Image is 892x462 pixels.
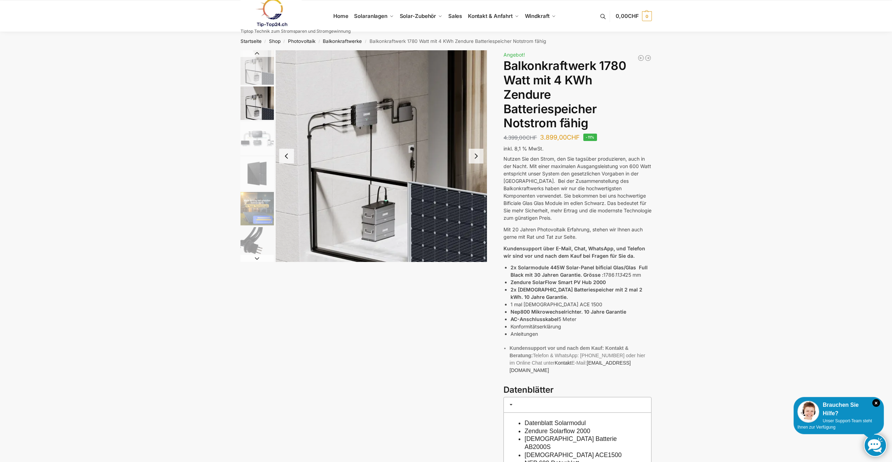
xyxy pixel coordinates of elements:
[525,451,622,458] a: [DEMOGRAPHIC_DATA] ACE1500
[555,360,571,366] a: Kontakt
[616,6,652,27] a: 0,00CHF 0
[240,86,274,120] img: Zendure-solar-flow-Batteriespeicher für Balkonkraftwerke
[511,301,652,308] li: 1 mal [DEMOGRAPHIC_DATA] ACE 1500
[616,13,638,19] span: 0,00
[240,227,274,261] img: Anschlusskabel-3meter_schweizer-stecker
[354,13,387,19] span: Solaranlagen
[642,11,652,21] span: 0
[240,255,274,262] button: Next slide
[540,134,580,141] bdi: 3.899,00
[240,192,274,225] img: solakon-balkonkraftwerk-890-800w-2-x-445wp-module-growatt-neo-800m-x-growatt-noah-2000-schuko-kab...
[503,155,652,222] p: Nutzen Sie den Strom, den Sie tagsüber produzieren, auch in der Nacht. Mit einer maximalen Ausgan...
[637,54,644,62] a: Flexible Solarpanels (2×120 W) & SolarLaderegler
[397,0,445,32] a: Solar-Zubehör
[281,39,288,44] span: /
[583,134,597,141] span: -11%
[525,419,586,426] a: Datenblatt Solarmodul
[509,345,652,374] li: Telefon & WhatsApp: [PHONE_NUMBER] oder hier im Online Chat unter E-Mail:
[503,245,645,259] strong: Kundensupport über E-Mail, Chat, WhatsApp, und Telefon wir sind vor und nach dem Kauf bei Fragen ...
[240,50,274,57] button: Previous slide
[465,0,522,32] a: Kontakt & Anfahrt
[276,50,487,262] li: 2 / 11
[628,13,639,19] span: CHF
[279,149,294,163] button: Previous slide
[469,149,483,163] button: Next slide
[448,13,462,19] span: Sales
[239,226,274,261] li: 6 / 11
[511,315,652,323] li: 5 Meter
[276,50,487,262] img: Zendure-solar-flow-Batteriespeicher für Balkonkraftwerke
[239,261,274,296] li: 7 / 11
[351,0,397,32] a: Solaranlagen
[525,435,617,450] a: [DEMOGRAPHIC_DATA] Batterie AB2000S
[522,0,559,32] a: Windkraft
[511,316,558,322] strong: AC-Anschlusskabel
[511,287,642,300] strong: 2x [DEMOGRAPHIC_DATA] Batteriespeicher mit 2 mal 2 kWh. 10 Jahre Garantie.
[445,0,465,32] a: Sales
[269,38,281,44] a: Shop
[511,330,652,338] li: Anleitungen
[240,38,262,44] a: Startseite
[315,39,323,44] span: /
[239,121,274,156] li: 3 / 11
[797,401,880,418] div: Brauchen Sie Hilfe?
[511,323,652,330] li: Konformitätserklärung
[240,50,274,85] img: Zendure-solar-flow-Batteriespeicher für Balkonkraftwerke
[511,279,606,285] strong: Zendure SolarFlow Smart PV Hub 2000
[511,309,626,315] strong: Nep800 Mikrowechselrichter. 10 Jahre Garantie
[239,191,274,226] li: 5 / 11
[239,50,274,85] li: 1 / 11
[511,264,648,278] strong: 2x Solarmodule 445W Solar-Panel bificial Glas/Glas Full Black mit 30 Jahren Garantie. Grösse :
[644,54,652,62] a: Balkonkraftwerk 900/600 Watt bificial Glas/Glas
[240,122,274,155] img: Zendure Batteriespeicher-wie anschliessen
[525,428,590,435] a: Zendure Solarflow 2000
[468,13,513,19] span: Kontakt & Anfahrt
[239,85,274,121] li: 2 / 11
[526,134,537,141] span: CHF
[525,13,550,19] span: Windkraft
[567,134,580,141] span: CHF
[615,272,625,278] em: 1134
[797,418,872,430] span: Unser Support-Team steht Ihnen zur Verfügung
[240,29,351,33] p: Tiptop Technik zum Stromsparen und Stromgewinnung
[228,32,664,50] nav: Breadcrumb
[262,39,269,44] span: /
[503,52,525,58] span: Angebot!
[503,59,652,130] h1: Balkonkraftwerk 1780 Watt mit 4 KWh Zendure Batteriespeicher Notstrom fähig
[872,399,880,407] i: Schließen
[400,13,436,19] span: Solar-Zubehör
[239,156,274,191] li: 4 / 11
[503,146,544,152] span: inkl. 8,1 % MwSt.
[503,384,652,396] h3: Datenblätter
[503,226,652,240] p: Mit 20 Jahren Photovoltaik Erfahrung, stehen wir Ihnen auch gerne mit Rat und Tat zur Seite.
[240,157,274,190] img: Maysun
[288,38,315,44] a: Photovoltaik
[797,401,819,423] img: Customer service
[323,38,362,44] a: Balkonkraftwerke
[509,345,604,351] span: Kundensupport vor und nach dem Kauf:
[603,272,641,278] span: 1786 25 mm
[503,134,537,141] bdi: 4.399,00
[362,39,369,44] span: /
